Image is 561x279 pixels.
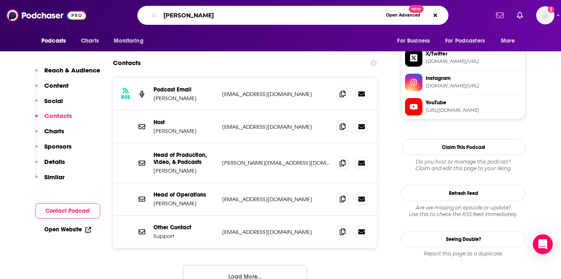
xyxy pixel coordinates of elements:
p: Content [44,82,69,89]
span: Monitoring [114,35,143,47]
p: Podcast Email [153,86,216,93]
span: https://www.youtube.com/@SimonSinek [426,107,522,113]
a: Open Website [44,226,91,233]
a: Show notifications dropdown [493,8,507,22]
p: [PERSON_NAME][EMAIL_ADDRESS][DOMAIN_NAME] [222,159,330,166]
span: twitter.com/simonsinek [426,58,522,65]
button: open menu [495,33,525,49]
p: Head of Production, Video, & Podcasts [153,152,216,166]
p: [EMAIL_ADDRESS][DOMAIN_NAME] [222,196,330,203]
p: [PERSON_NAME] [153,95,216,102]
p: Host [153,119,216,126]
span: More [501,35,515,47]
span: X/Twitter [426,50,522,58]
p: Reach & Audience [44,66,100,74]
button: Contacts [35,112,72,127]
div: Search podcasts, credits, & more... [137,6,448,25]
span: instagram.com/simonsinek [426,83,522,89]
button: Contact Podcast [35,203,100,219]
svg: Add a profile image [548,6,554,13]
span: Podcasts [41,35,66,47]
button: Sponsors [35,142,72,158]
button: Similar [35,173,65,188]
p: Details [44,158,65,166]
button: Claim This Podcast [401,139,525,155]
a: Charts [76,33,104,49]
img: User Profile [536,6,554,24]
p: Head of Operations [153,191,216,198]
button: open menu [36,33,77,49]
p: [PERSON_NAME] [153,167,216,174]
span: Do you host or manage this podcast? [401,159,525,165]
p: [EMAIL_ADDRESS][DOMAIN_NAME] [222,91,330,98]
p: Similar [44,173,65,181]
span: YouTube [426,99,522,106]
button: open menu [440,33,497,49]
a: X/Twitter[DOMAIN_NAME][URL] [405,49,522,67]
p: [PERSON_NAME] [153,127,216,135]
div: Are we missing an episode or update? Use this to check the RSS feed immediately. [401,204,525,218]
button: Open AdvancedNew [382,10,424,20]
div: Open Intercom Messenger [533,234,553,254]
button: Details [35,158,65,173]
span: Instagram [426,75,522,82]
button: Social [35,97,63,112]
p: Social [44,97,63,105]
span: New [409,5,424,13]
a: Show notifications dropdown [513,8,526,22]
div: Claim and edit this page to your liking. [401,159,525,172]
p: [EMAIL_ADDRESS][DOMAIN_NAME] [222,228,330,236]
a: Seeing Double? [401,231,525,247]
img: Podchaser - Follow, Share and Rate Podcasts [7,7,86,23]
span: Open Advanced [386,13,420,17]
p: [PERSON_NAME] [153,200,216,207]
button: Show profile menu [536,6,554,24]
p: Support [153,233,216,240]
button: open menu [108,33,154,49]
p: Other Contact [153,224,216,231]
input: Search podcasts, credits, & more... [160,9,382,22]
p: Sponsors [44,142,72,150]
a: YouTube[URL][DOMAIN_NAME] [405,98,522,115]
div: Report this page as a duplicate. [401,250,525,257]
button: Content [35,82,69,97]
span: Logged in as jerryparshall [536,6,554,24]
p: Contacts [44,112,72,120]
button: Reach & Audience [35,66,100,82]
button: open menu [391,33,440,49]
h2: Contacts [113,55,141,71]
p: Charts [44,127,64,135]
h3: RSS [121,94,130,101]
span: For Business [397,35,430,47]
span: For Podcasters [445,35,485,47]
p: [EMAIL_ADDRESS][DOMAIN_NAME] [222,123,330,130]
button: Charts [35,127,64,142]
a: Instagram[DOMAIN_NAME][URL] [405,74,522,91]
span: Charts [81,35,99,47]
button: Refresh Feed [401,185,525,201]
